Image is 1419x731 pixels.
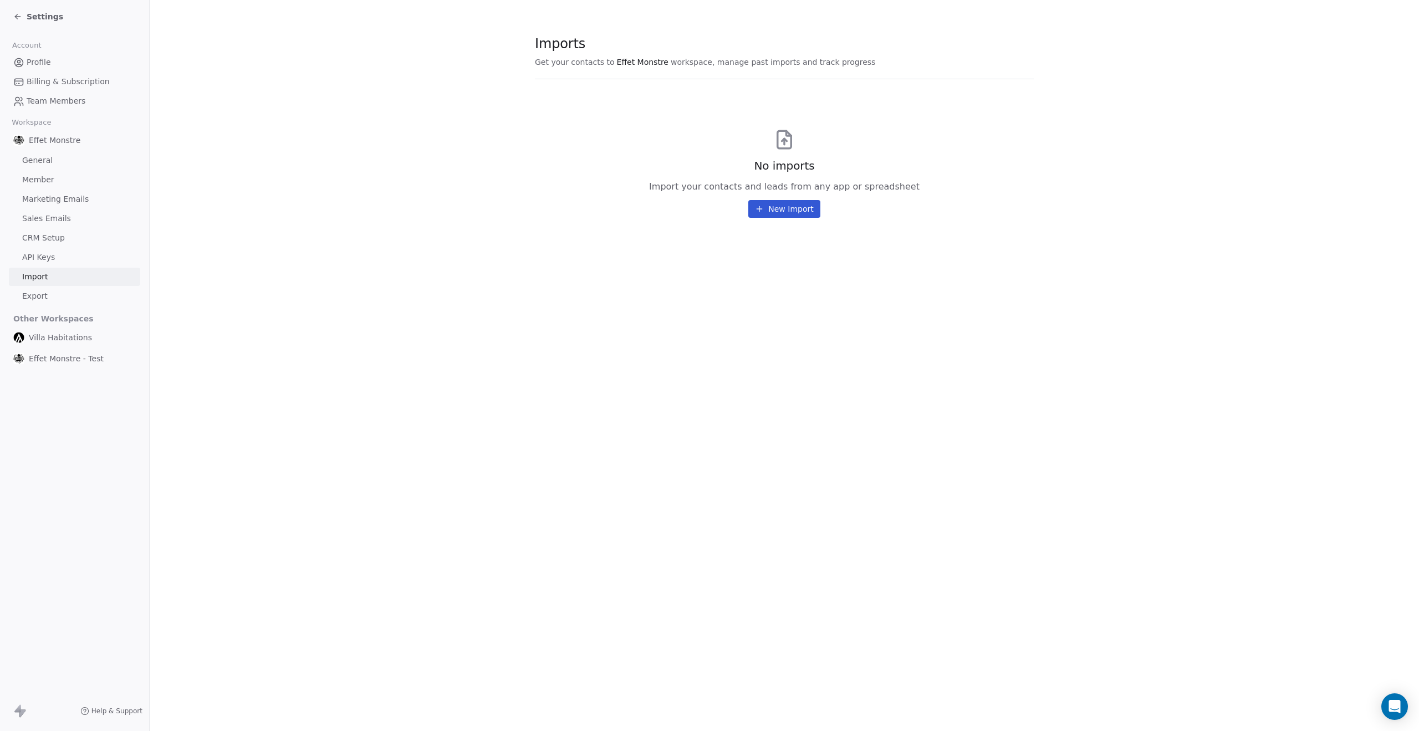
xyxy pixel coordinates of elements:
[27,11,63,22] span: Settings
[27,57,51,68] span: Profile
[22,290,48,302] span: Export
[9,268,140,286] a: Import
[9,151,140,170] a: General
[617,57,668,68] span: Effet Monstre
[9,92,140,110] a: Team Members
[1381,693,1408,720] div: Open Intercom Messenger
[535,57,615,68] span: Get your contacts to
[22,232,65,244] span: CRM Setup
[22,213,71,224] span: Sales Emails
[671,57,875,68] span: workspace, manage past imports and track progress
[7,37,46,54] span: Account
[29,135,80,146] span: Effet Monstre
[9,287,140,305] a: Export
[9,53,140,71] a: Profile
[13,332,24,343] img: villa.jpg
[29,353,104,364] span: Effet Monstre - Test
[13,11,63,22] a: Settings
[535,35,875,52] span: Imports
[27,76,110,88] span: Billing & Subscription
[22,271,48,283] span: Import
[9,190,140,208] a: Marketing Emails
[9,73,140,91] a: Billing & Subscription
[22,174,54,186] span: Member
[80,707,142,715] a: Help & Support
[22,155,53,166] span: General
[29,332,92,343] span: Villa Habitations
[9,209,140,228] a: Sales Emails
[13,353,24,364] img: 97485486_3081046785289558_2010905861240651776_n.png
[22,193,89,205] span: Marketing Emails
[649,180,920,193] span: Import your contacts and leads from any app or spreadsheet
[9,171,140,189] a: Member
[754,158,814,173] span: No imports
[27,95,85,107] span: Team Members
[9,310,98,328] span: Other Workspaces
[748,200,820,218] button: New Import
[9,248,140,267] a: API Keys
[22,252,55,263] span: API Keys
[91,707,142,715] span: Help & Support
[13,135,24,146] img: 97485486_3081046785289558_2010905861240651776_n.png
[7,114,56,131] span: Workspace
[9,229,140,247] a: CRM Setup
